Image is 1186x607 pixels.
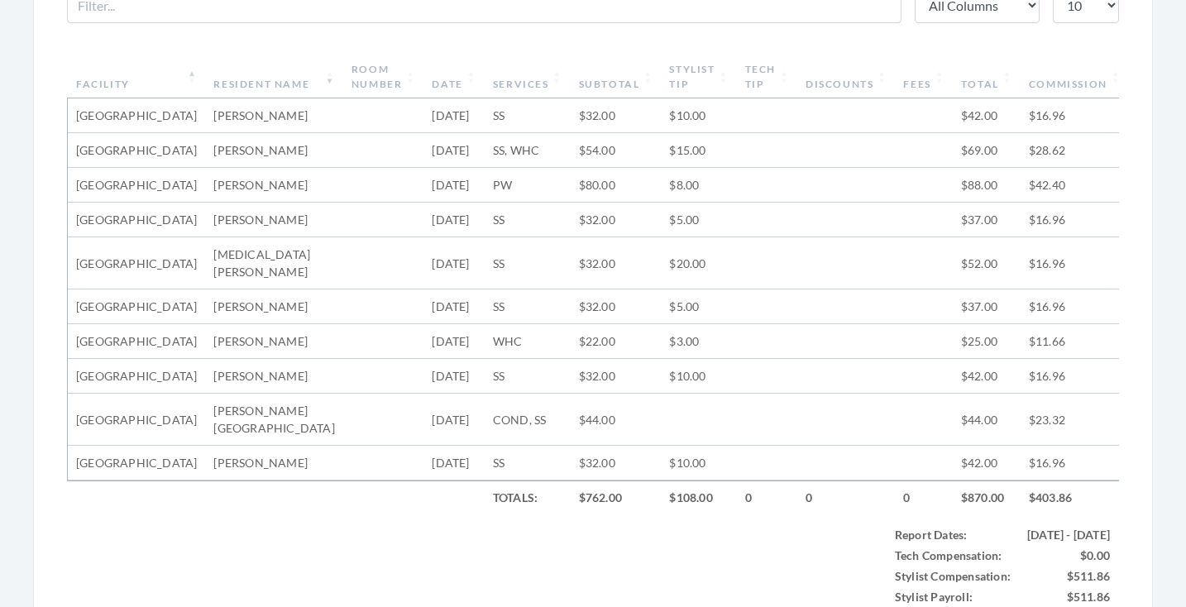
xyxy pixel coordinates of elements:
td: [PERSON_NAME] [205,289,342,324]
td: SS [485,446,571,480]
td: $44.00 [953,394,1021,446]
td: $3.00 [661,324,736,359]
td: [DATE] [423,359,484,394]
td: [DATE] - [DATE] [1019,524,1118,545]
td: $32.00 [571,237,662,289]
td: $32.00 [571,289,662,324]
td: $16.96 [1021,203,1129,237]
td: [GEOGRAPHIC_DATA] [68,168,205,203]
td: $42.00 [953,359,1021,394]
th: Tech Tip: activate to sort column ascending [737,55,797,98]
th: Subtotal: activate to sort column ascending [571,55,662,98]
td: $37.00 [953,203,1021,237]
td: SS, WHC [485,133,571,168]
td: [DATE] [423,446,484,480]
td: 0 [797,480,895,514]
td: [DATE] [423,133,484,168]
td: $23.32 [1021,394,1129,446]
td: $403.86 [1021,480,1129,514]
td: $25.00 [953,324,1021,359]
td: $8.00 [661,168,736,203]
td: $10.00 [661,359,736,394]
td: $511.86 [1019,566,1118,586]
td: SS [485,359,571,394]
td: $11.66 [1021,324,1129,359]
td: $5.00 [661,289,736,324]
td: [PERSON_NAME] [205,324,342,359]
td: [PERSON_NAME] [205,98,342,133]
td: [GEOGRAPHIC_DATA] [68,394,205,446]
td: [GEOGRAPHIC_DATA] [68,324,205,359]
td: [PERSON_NAME] [205,203,342,237]
td: $44.00 [571,394,662,446]
td: [GEOGRAPHIC_DATA] [68,359,205,394]
td: $10.00 [661,446,736,480]
td: [DATE] [423,394,484,446]
td: $16.96 [1021,237,1129,289]
td: $16.96 [1021,446,1129,480]
strong: Totals: [493,490,538,504]
td: $108.00 [661,480,736,514]
td: [PERSON_NAME] [205,168,342,203]
td: $88.00 [953,168,1021,203]
td: SS [485,289,571,324]
td: $22.00 [571,324,662,359]
td: [PERSON_NAME] [205,359,342,394]
td: Tech Compensation: [887,545,1019,566]
td: $20.00 [661,237,736,289]
td: $32.00 [571,446,662,480]
th: Stylist Tip: activate to sort column ascending [661,55,736,98]
td: $32.00 [571,98,662,133]
td: 0 [895,480,952,514]
td: SS [485,98,571,133]
td: Stylist Payroll: [887,586,1019,607]
td: PW [485,168,571,203]
td: WHC [485,324,571,359]
th: Commission: activate to sort column ascending [1021,55,1129,98]
td: [GEOGRAPHIC_DATA] [68,133,205,168]
td: $762.00 [571,480,662,514]
td: [GEOGRAPHIC_DATA] [68,237,205,289]
td: [DATE] [423,237,484,289]
td: $54.00 [571,133,662,168]
td: COND, SS [485,394,571,446]
td: 0 [737,480,797,514]
td: $69.00 [953,133,1021,168]
td: $870.00 [953,480,1021,514]
td: $42.00 [953,98,1021,133]
td: $32.00 [571,203,662,237]
td: [DATE] [423,203,484,237]
td: $511.86 [1019,586,1118,607]
td: $15.00 [661,133,736,168]
td: [GEOGRAPHIC_DATA] [68,98,205,133]
td: SS [485,237,571,289]
td: [DATE] [423,98,484,133]
td: [GEOGRAPHIC_DATA] [68,203,205,237]
td: $16.96 [1021,359,1129,394]
td: $0.00 [1019,545,1118,566]
td: $32.00 [571,359,662,394]
td: $42.00 [953,446,1021,480]
td: [GEOGRAPHIC_DATA] [68,446,205,480]
td: $80.00 [571,168,662,203]
th: Fees: activate to sort column ascending [895,55,952,98]
td: [GEOGRAPHIC_DATA] [68,289,205,324]
td: [PERSON_NAME] [205,133,342,168]
td: $16.96 [1021,98,1129,133]
td: [DATE] [423,324,484,359]
td: Stylist Compensation: [887,566,1019,586]
td: $16.96 [1021,289,1129,324]
th: Discounts: activate to sort column ascending [797,55,895,98]
td: Report Dates: [887,524,1019,545]
td: $5.00 [661,203,736,237]
td: $10.00 [661,98,736,133]
th: Date: activate to sort column ascending [423,55,484,98]
td: $52.00 [953,237,1021,289]
td: $28.62 [1021,133,1129,168]
th: Services: activate to sort column ascending [485,55,571,98]
td: [PERSON_NAME][GEOGRAPHIC_DATA] [205,394,342,446]
td: $37.00 [953,289,1021,324]
th: Facility: activate to sort column descending [68,55,205,98]
th: Total: activate to sort column ascending [953,55,1021,98]
td: [DATE] [423,289,484,324]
